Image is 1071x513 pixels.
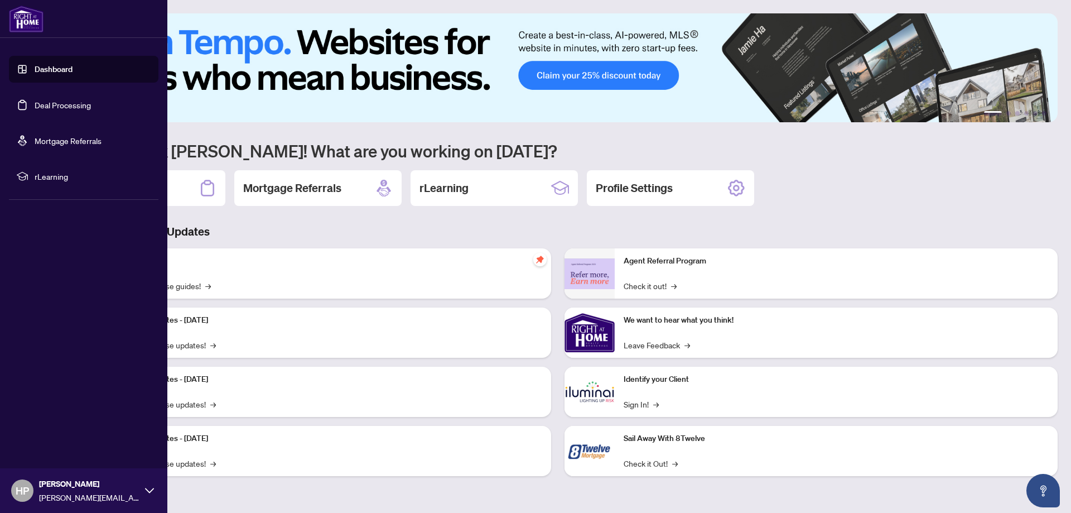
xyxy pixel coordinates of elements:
p: Agent Referral Program [624,255,1049,267]
h2: Mortgage Referrals [243,180,341,196]
p: Self-Help [117,255,542,267]
button: 3 [1015,111,1020,116]
a: Dashboard [35,64,73,74]
img: Sail Away With 8Twelve [565,426,615,476]
button: Open asap [1026,474,1060,507]
span: → [671,280,677,292]
span: → [210,339,216,351]
img: logo [9,6,44,32]
span: → [205,280,211,292]
span: [PERSON_NAME] [39,478,139,490]
h3: Brokerage & Industry Updates [58,224,1058,239]
a: Mortgage Referrals [35,136,102,146]
a: Check it out!→ [624,280,677,292]
h2: rLearning [419,180,469,196]
a: Check it Out!→ [624,457,678,469]
p: Identify your Client [624,373,1049,386]
p: Sail Away With 8Twelve [624,433,1049,445]
h2: Profile Settings [596,180,673,196]
button: 2 [1006,111,1011,116]
span: pushpin [533,253,547,266]
img: We want to hear what you think! [565,308,615,358]
span: → [672,457,678,469]
span: → [210,457,216,469]
img: Identify your Client [565,367,615,417]
button: 1 [984,111,1002,116]
span: HP [16,483,29,498]
button: 4 [1024,111,1029,116]
button: 5 [1033,111,1038,116]
span: → [684,339,690,351]
span: → [653,398,659,410]
p: We want to hear what you think! [624,314,1049,327]
button: 6 [1042,111,1046,116]
span: rLearning [35,170,151,183]
span: [PERSON_NAME][EMAIL_ADDRESS][DOMAIN_NAME] [39,491,139,504]
img: Agent Referral Program [565,258,615,289]
img: Slide 0 [58,13,1058,122]
a: Sign In!→ [624,398,659,410]
span: → [210,398,216,410]
a: Deal Processing [35,100,91,110]
p: Platform Updates - [DATE] [117,433,542,445]
h1: Welcome back [PERSON_NAME]! What are you working on [DATE]? [58,140,1058,161]
p: Platform Updates - [DATE] [117,314,542,327]
a: Leave Feedback→ [624,339,690,351]
p: Platform Updates - [DATE] [117,373,542,386]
